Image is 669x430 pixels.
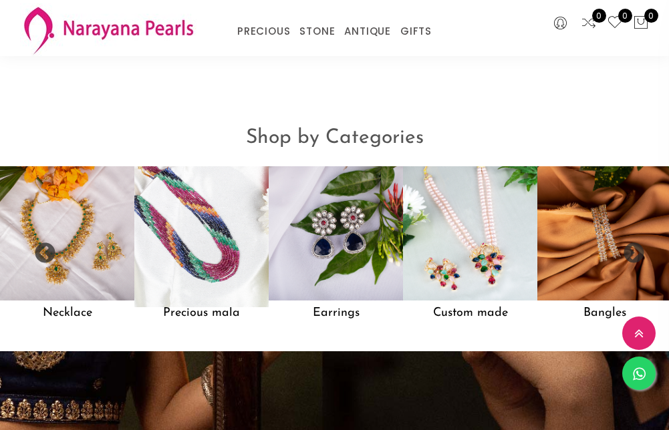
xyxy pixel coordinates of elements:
[269,166,403,300] img: Earrings
[237,21,290,41] a: PRECIOUS
[581,15,597,32] a: 0
[403,300,537,326] h5: Custom made
[33,242,47,256] button: Previous
[128,160,275,307] img: Precious mala
[644,9,658,23] span: 0
[269,300,403,326] h5: Earrings
[633,15,649,32] button: 0
[134,300,269,326] h5: Precious mala
[403,166,537,300] img: Custom made
[344,21,391,41] a: ANTIQUE
[622,242,636,256] button: Next
[299,21,335,41] a: STONE
[592,9,606,23] span: 0
[400,21,432,41] a: GIFTS
[618,9,632,23] span: 0
[607,15,623,32] a: 0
